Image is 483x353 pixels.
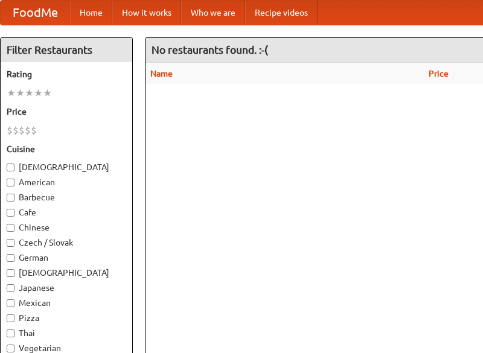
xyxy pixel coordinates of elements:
a: Who we are [181,1,245,25]
ng-pluralize: No restaurants found. :-( [152,44,268,56]
li: $ [31,124,37,137]
h4: Filter Restaurants [1,38,132,62]
input: Czech / Slovak [7,239,14,247]
a: How it works [112,1,181,25]
h5: Cuisine [7,143,126,155]
input: [DEMOGRAPHIC_DATA] [7,164,14,171]
input: Mexican [7,299,14,307]
li: $ [25,124,31,137]
input: Japanese [7,284,14,292]
input: German [7,254,14,262]
li: $ [19,124,25,137]
label: Pizza [7,312,126,324]
a: Price [429,69,449,78]
input: Vegetarian [7,345,14,352]
label: Mexican [7,297,126,309]
input: Chinese [7,224,14,232]
li: $ [7,124,13,137]
li: ★ [43,86,52,100]
li: ★ [25,86,34,100]
a: Recipe videos [245,1,318,25]
input: Cafe [7,209,14,217]
label: [DEMOGRAPHIC_DATA] [7,161,126,173]
label: Barbecue [7,191,126,203]
label: American [7,176,126,188]
label: Chinese [7,221,126,234]
h5: Price [7,106,126,118]
a: FoodMe [1,1,70,25]
a: Home [70,1,112,25]
input: Thai [7,329,14,337]
h5: Rating [7,68,126,80]
label: Cafe [7,206,126,218]
input: Pizza [7,314,14,322]
label: Japanese [7,282,126,294]
input: American [7,179,14,186]
li: ★ [16,86,25,100]
li: ★ [7,86,16,100]
label: German [7,252,126,264]
label: Czech / Slovak [7,237,126,249]
a: Name [150,69,173,78]
input: [DEMOGRAPHIC_DATA] [7,269,14,277]
label: Thai [7,327,126,339]
li: ★ [34,86,43,100]
input: Barbecue [7,194,14,202]
label: [DEMOGRAPHIC_DATA] [7,267,126,279]
li: $ [13,124,19,137]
